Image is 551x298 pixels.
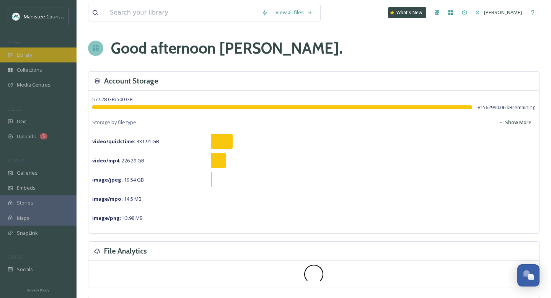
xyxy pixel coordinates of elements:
span: 331.91 GB [92,138,159,145]
strong: image/png : [92,214,121,221]
span: 577.78 GB / 500 GB [92,96,133,103]
span: Embeds [17,184,36,192]
span: Stories [17,199,33,206]
button: Show More [495,115,535,130]
strong: image/mpo : [92,195,123,202]
span: SOCIALS [8,254,23,260]
span: COLLECT [8,106,24,112]
strong: video/mp4 : [92,157,121,164]
span: WIDGETS [8,157,25,163]
a: Privacy Policy [27,285,49,294]
h1: Good afternoon [PERSON_NAME] . [111,37,342,60]
h3: File Analytics [104,246,147,257]
span: Collections [17,66,42,74]
button: Open Chat [517,264,540,287]
span: UGC [17,118,27,125]
span: [PERSON_NAME] [484,9,522,16]
a: [PERSON_NAME] [471,5,526,20]
span: Media Centres [17,81,51,88]
span: Library [17,51,32,59]
input: Search your library [106,4,258,21]
span: Socials [17,266,33,273]
span: -81562990.06 kB remaining [476,104,535,111]
span: Manistee County Tourism [24,13,82,20]
span: SnapLink [17,229,38,237]
span: 19.54 GB [92,176,144,183]
strong: video/quicktime : [92,138,135,145]
span: Storage by file type [92,119,136,126]
span: Maps [17,214,29,222]
span: Galleries [17,169,37,177]
a: View all files [272,5,316,20]
h3: Account Storage [104,75,158,87]
span: Privacy Policy [27,288,49,293]
span: Uploads [17,133,36,140]
span: 226.29 GB [92,157,144,164]
span: MEDIA [8,39,21,45]
div: 5 [40,133,47,139]
img: logo.jpeg [12,13,20,20]
a: What's New [388,7,426,18]
span: 13.98 MB [92,214,143,221]
strong: image/jpeg : [92,176,123,183]
span: 14.5 MB [92,195,142,202]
